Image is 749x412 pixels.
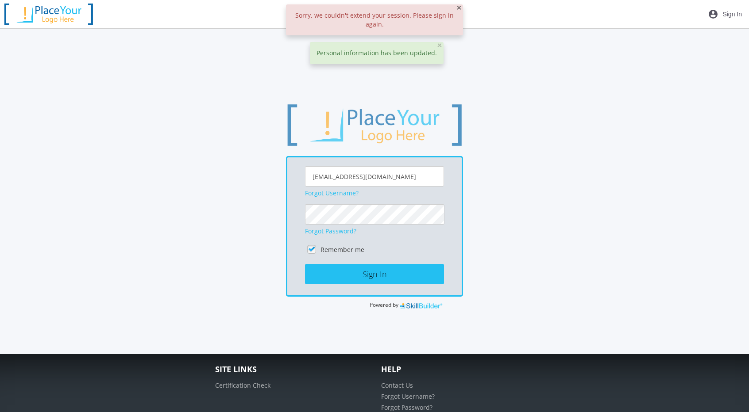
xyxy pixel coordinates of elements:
mat-icon: account_circle [708,9,718,19]
a: Certification Check [215,381,270,389]
span: × [437,39,442,51]
a: Forgot Password? [305,227,356,235]
h4: Site Links [215,365,368,374]
h4: Help [381,365,534,374]
span: × [456,1,462,14]
a: Forgot Username? [381,392,435,401]
span: Sorry, we couldn't extend your session. Please sign in again. [295,11,454,28]
span: Powered by [370,301,398,309]
input: Username [305,166,444,187]
a: Forgot Username? [305,189,359,197]
span: Personal information has been updated. [317,49,437,57]
img: SkillBuilder [400,301,443,310]
span: Sign In [722,6,742,22]
a: Forgot Password? [381,403,432,412]
a: Contact Us [381,381,413,389]
button: Sign In [305,264,444,284]
label: Remember me [320,245,364,254]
